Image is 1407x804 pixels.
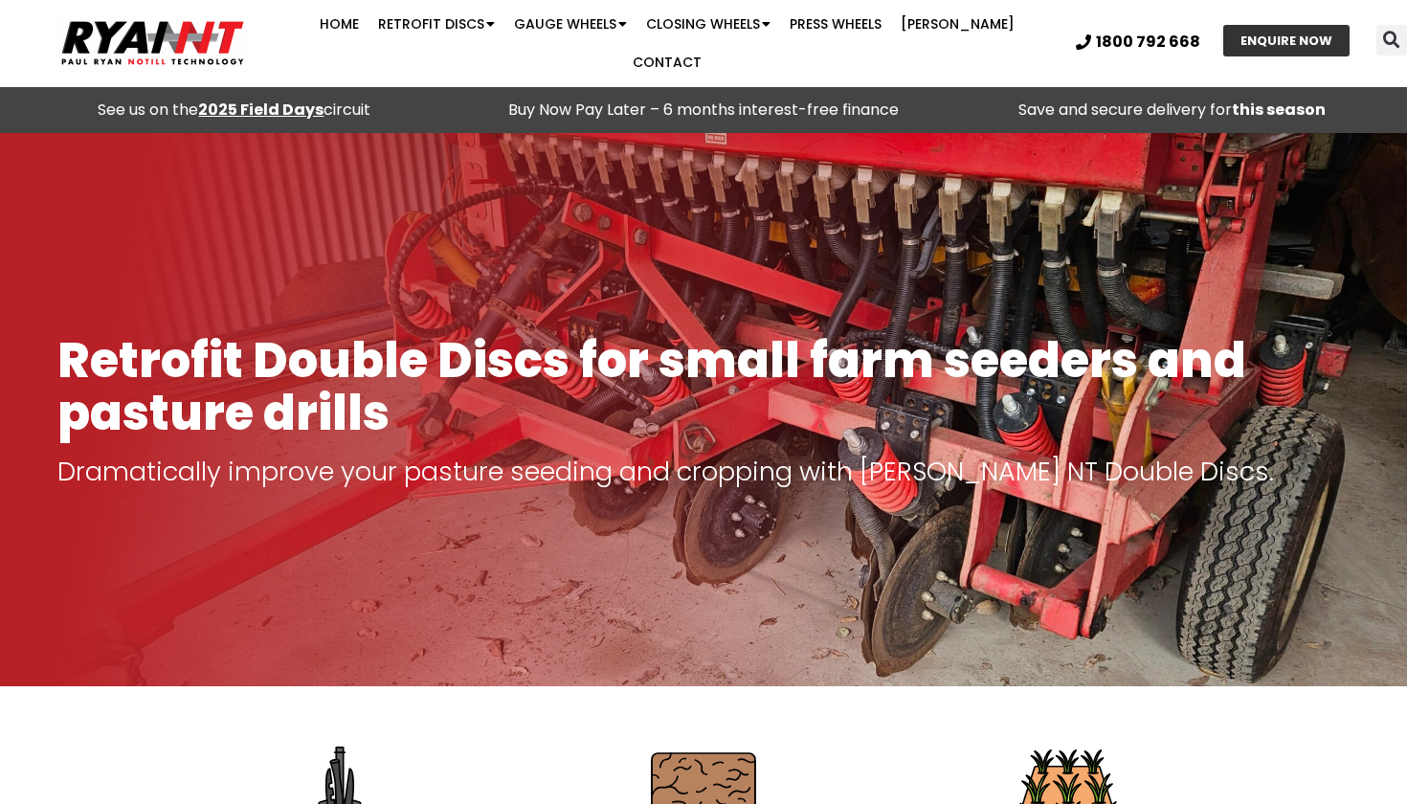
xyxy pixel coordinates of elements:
nav: Menu [273,5,1061,81]
span: ENQUIRE NOW [1240,34,1332,47]
a: Closing Wheels [636,5,780,43]
img: Ryan NT logo [57,13,249,73]
a: 1800 792 668 [1076,34,1200,50]
a: ENQUIRE NOW [1223,25,1350,56]
div: Search [1376,25,1407,56]
strong: this season [1232,99,1326,121]
a: [PERSON_NAME] [891,5,1024,43]
p: Dramatically improve your pasture seeding and cropping with [PERSON_NAME] NT Double Discs. [57,458,1350,485]
a: Retrofit Discs [368,5,504,43]
a: Gauge Wheels [504,5,636,43]
a: 2025 Field Days [198,99,324,121]
h1: Retrofit Double Discs for small farm seeders and pasture drills [57,334,1350,439]
a: Press Wheels [780,5,891,43]
p: Save and secure delivery for [948,97,1397,123]
p: Buy Now Pay Later – 6 months interest-free finance [479,97,928,123]
span: 1800 792 668 [1096,34,1200,50]
div: See us on the circuit [10,97,459,123]
a: Home [310,5,368,43]
a: Contact [623,43,711,81]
